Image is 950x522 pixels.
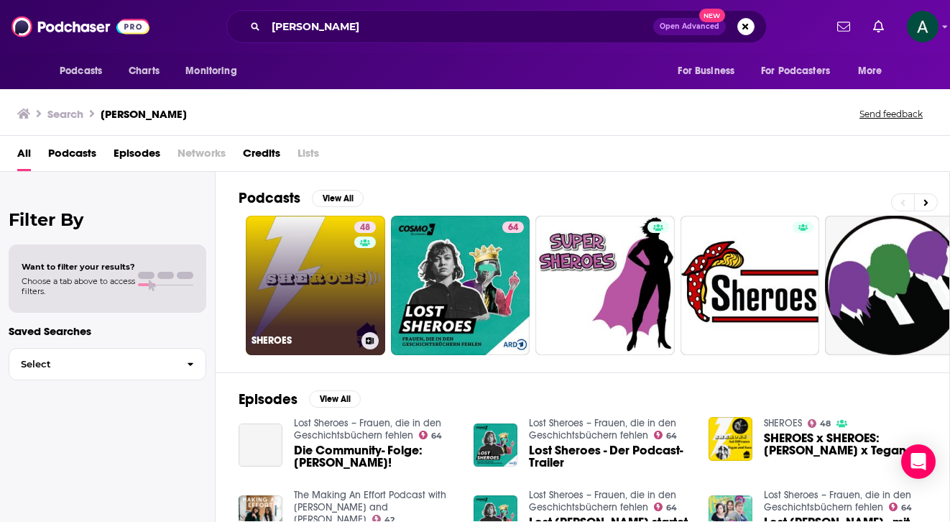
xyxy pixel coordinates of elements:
button: open menu [50,58,121,85]
span: For Business [678,61,734,81]
span: Networks [177,142,226,171]
span: 64 [666,433,677,439]
a: Show notifications dropdown [831,14,856,39]
p: Saved Searches [9,324,206,338]
span: 64 [508,221,518,235]
a: Die Community- Folge: Eure Sheroes! [239,423,282,467]
input: Search podcasts, credits, & more... [266,15,653,38]
button: open menu [848,58,900,85]
h2: Podcasts [239,189,300,207]
h3: Search [47,107,83,121]
a: SHEROES x SHEROES: Ani DiFranco x Tegan and Sara [764,432,926,457]
button: Select [9,348,206,380]
span: Charts [129,61,160,81]
a: 64 [654,503,678,511]
a: 64 [391,216,530,355]
a: 64 [654,431,678,439]
div: Open Intercom Messenger [901,444,936,479]
div: Search podcasts, credits, & more... [226,10,767,43]
button: Open AdvancedNew [653,18,726,35]
button: open menu [668,58,752,85]
a: Episodes [114,142,160,171]
span: SHEROES x SHEROES: [PERSON_NAME] x Tegan and [PERSON_NAME] [764,432,926,457]
span: Open Advanced [660,23,719,30]
a: Lost Sheroes – Frauen, die in den Geschichtsbüchern fehlen [294,417,441,441]
a: Die Community- Folge: Eure Sheroes! [294,444,456,469]
button: Show profile menu [907,11,939,42]
a: 48 [808,419,831,428]
a: 48SHEROES [246,216,385,355]
a: 64 [419,431,443,439]
h2: Episodes [239,390,298,408]
a: Show notifications dropdown [867,14,890,39]
button: View All [309,390,361,408]
a: Podcasts [48,142,96,171]
button: open menu [752,58,851,85]
a: 48 [354,221,376,233]
span: 64 [901,505,912,511]
img: Podchaser - Follow, Share and Rate Podcasts [11,13,149,40]
a: Credits [243,142,280,171]
span: Logged in as ashley88139 [907,11,939,42]
a: Lost Sheroes – Frauen, die in den Geschichtsbüchern fehlen [529,489,676,513]
span: Choose a tab above to access filters. [22,276,135,296]
h2: Filter By [9,209,206,230]
button: Send feedback [855,108,927,120]
img: User Profile [907,11,939,42]
span: Select [9,360,175,369]
a: EpisodesView All [239,390,361,408]
a: Lost Sheroes – Frauen, die in den Geschichtsbüchern fehlen [529,417,676,441]
a: 64 [502,221,524,233]
span: Die Community- Folge: [PERSON_NAME]! [294,444,456,469]
span: 64 [431,433,442,439]
span: More [858,61,882,81]
span: Want to filter your results? [22,262,135,272]
span: For Podcasters [761,61,830,81]
a: PodcastsView All [239,189,364,207]
img: SHEROES x SHEROES: Ani DiFranco x Tegan and Sara [709,417,752,461]
a: All [17,142,31,171]
span: Podcasts [60,61,102,81]
a: 64 [889,503,913,511]
h3: SHEROES [252,334,356,347]
img: Lost Sheroes - Der Podcast-Trailer [474,423,517,467]
span: New [699,9,725,22]
h3: [PERSON_NAME] [101,107,187,121]
span: Lists [298,142,319,171]
button: View All [312,190,364,207]
span: Monitoring [185,61,236,81]
a: SHEROES [764,417,802,429]
span: 64 [666,505,677,511]
button: open menu [175,58,255,85]
span: 48 [360,221,370,235]
a: Lost Sheroes – Frauen, die in den Geschichtsbüchern fehlen [764,489,911,513]
span: 48 [820,421,831,427]
a: Charts [119,58,168,85]
a: Lost Sheroes - Der Podcast-Trailer [529,444,691,469]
